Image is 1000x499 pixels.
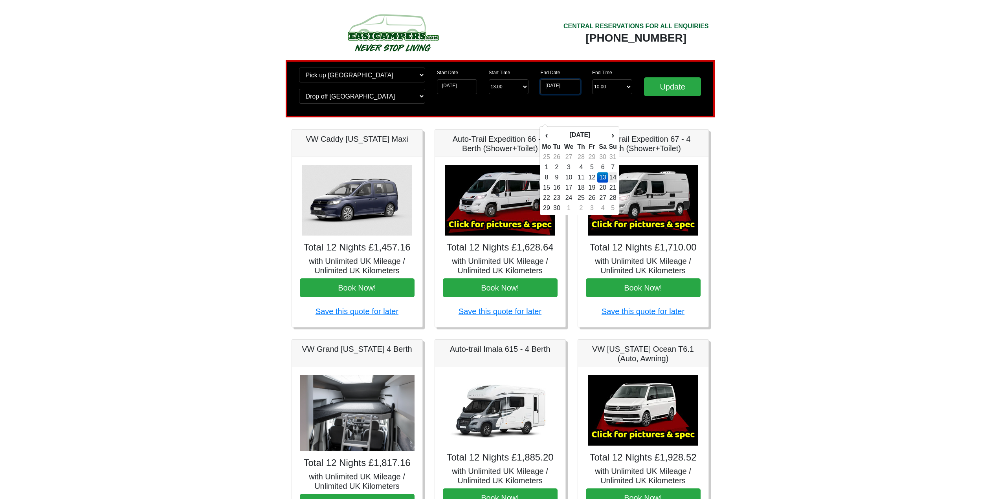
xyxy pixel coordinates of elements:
h5: with Unlimited UK Mileage / Unlimited UK Kilometers [586,256,701,275]
img: Auto-trail Imala 615 - 4 Berth [445,375,555,446]
td: 23 [551,193,562,203]
h4: Total 12 Nights £1,628.64 [443,242,558,253]
td: 19 [587,183,597,193]
td: 8 [541,172,551,183]
a: Save this quote for later [602,307,684,316]
label: Start Date [437,69,458,76]
th: Mo [541,142,551,152]
h5: with Unlimited UK Mileage / Unlimited UK Kilometers [443,466,558,485]
td: 28 [608,193,617,203]
td: 25 [541,152,551,162]
td: 7 [608,162,617,172]
td: 14 [608,172,617,183]
label: End Date [540,69,560,76]
td: 24 [562,193,575,203]
input: Update [644,77,701,96]
label: Start Time [489,69,510,76]
button: Book Now! [586,278,701,297]
label: End Time [592,69,612,76]
h5: VW Caddy [US_STATE] Maxi [300,134,415,144]
td: 26 [587,193,597,203]
td: 17 [562,183,575,193]
th: Th [576,142,587,152]
td: 30 [597,152,609,162]
td: 28 [576,152,587,162]
img: VW Grand California 4 Berth [300,375,415,451]
td: 15 [541,183,551,193]
h5: VW Grand [US_STATE] 4 Berth [300,344,415,354]
td: 3 [562,162,575,172]
td: 31 [608,152,617,162]
input: Start Date [437,79,477,94]
th: [DATE] [551,128,608,142]
h5: Auto-Trail Expedition 66 - 2 Berth (Shower+Toilet) [443,134,558,153]
td: 10 [562,172,575,183]
td: 27 [562,152,575,162]
img: Auto-Trail Expedition 67 - 4 Berth (Shower+Toilet) [588,165,698,236]
td: 12 [587,172,597,183]
th: Tu [551,142,562,152]
h5: with Unlimited UK Mileage / Unlimited UK Kilometers [300,256,415,275]
td: 29 [587,152,597,162]
th: We [562,142,575,152]
h5: with Unlimited UK Mileage / Unlimited UK Kilometers [443,256,558,275]
h5: VW [US_STATE] Ocean T6.1 (Auto, Awning) [586,344,701,363]
td: 2 [551,162,562,172]
td: 4 [597,203,609,213]
h4: Total 12 Nights £1,928.52 [586,452,701,463]
td: 13 [597,172,609,183]
td: 6 [597,162,609,172]
h5: Auto-Trail Expedition 67 - 4 Berth (Shower+Toilet) [586,134,701,153]
h4: Total 12 Nights £1,885.20 [443,452,558,463]
td: 5 [608,203,617,213]
div: CENTRAL RESERVATIONS FOR ALL ENQUIRIES [563,22,709,31]
th: Fr [587,142,597,152]
h5: with Unlimited UK Mileage / Unlimited UK Kilometers [586,466,701,485]
td: 30 [551,203,562,213]
td: 26 [551,152,562,162]
td: 18 [576,183,587,193]
td: 2 [576,203,587,213]
img: Auto-Trail Expedition 66 - 2 Berth (Shower+Toilet) [445,165,555,236]
th: › [608,128,617,142]
div: [PHONE_NUMBER] [563,31,709,45]
button: Book Now! [443,278,558,297]
td: 29 [541,203,551,213]
td: 25 [576,193,587,203]
th: ‹ [541,128,551,142]
td: 16 [551,183,562,193]
img: VW Caddy California Maxi [302,165,412,236]
button: Book Now! [300,278,415,297]
a: Save this quote for later [316,307,398,316]
td: 11 [576,172,587,183]
a: Save this quote for later [459,307,541,316]
h5: with Unlimited UK Mileage / Unlimited UK Kilometers [300,472,415,491]
td: 27 [597,193,609,203]
input: Return Date [540,79,580,94]
td: 5 [587,162,597,172]
h4: Total 12 Nights £1,817.16 [300,457,415,469]
th: Su [608,142,617,152]
h5: Auto-trail Imala 615 - 4 Berth [443,344,558,354]
td: 20 [597,183,609,193]
td: 1 [541,162,551,172]
td: 21 [608,183,617,193]
h4: Total 12 Nights £1,457.16 [300,242,415,253]
td: 1 [562,203,575,213]
td: 22 [541,193,551,203]
img: campers-checkout-logo.png [318,11,468,54]
td: 3 [587,203,597,213]
img: VW California Ocean T6.1 (Auto, Awning) [588,375,698,446]
td: 4 [576,162,587,172]
td: 9 [551,172,562,183]
th: Sa [597,142,609,152]
h4: Total 12 Nights £1,710.00 [586,242,701,253]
